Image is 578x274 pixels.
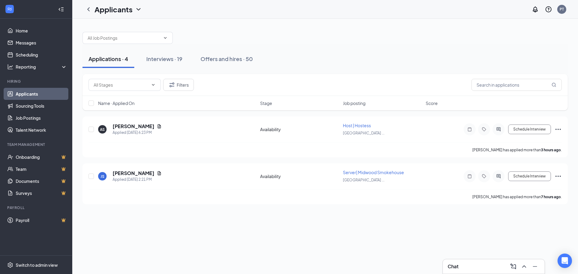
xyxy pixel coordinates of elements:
svg: Document [157,124,162,129]
svg: WorkstreamLogo [7,6,13,12]
svg: Tag [480,174,488,179]
svg: Notifications [532,6,539,13]
div: Availability [260,173,339,179]
span: [GEOGRAPHIC_DATA] ... [343,131,384,135]
div: Availability [260,126,339,132]
svg: Note [466,174,473,179]
b: 7 hours ago [541,195,561,199]
svg: Ellipses [555,173,562,180]
div: Hiring [7,79,66,84]
svg: ChevronUp [521,263,528,270]
span: Name · Applied On [98,100,135,106]
a: Job Postings [16,112,67,124]
div: Team Management [7,142,66,147]
div: Open Intercom Messenger [558,254,572,268]
svg: Analysis [7,64,13,70]
button: ComposeMessage [508,262,518,271]
div: Payroll [7,205,66,210]
svg: Document [157,171,162,176]
svg: Filter [168,81,176,88]
button: Schedule Interview [508,125,551,134]
h3: Chat [448,263,458,270]
svg: Collapse [58,6,64,12]
h1: Applicants [95,4,132,14]
button: Schedule Interview [508,171,551,181]
button: Minimize [530,262,540,271]
svg: ChevronDown [135,6,142,13]
svg: ChevronDown [163,35,168,40]
div: JS [101,174,104,179]
span: Host | Hostess [343,123,371,128]
a: Scheduling [16,49,67,61]
button: Filter Filters [163,79,194,91]
svg: ActiveChat [495,174,502,179]
a: TeamCrown [16,163,67,175]
input: All Stages [94,82,148,88]
a: Messages [16,37,67,49]
svg: ChevronDown [151,82,156,87]
a: Talent Network [16,124,67,136]
svg: Note [466,127,473,132]
a: Home [16,25,67,37]
button: ChevronUp [519,262,529,271]
a: Applicants [16,88,67,100]
a: Sourcing Tools [16,100,67,112]
a: OnboardingCrown [16,151,67,163]
span: [GEOGRAPHIC_DATA] ... [343,178,384,182]
div: PT [560,7,564,12]
svg: MagnifyingGlass [552,82,556,87]
h5: [PERSON_NAME] [113,123,154,130]
div: Applied [DATE] 2:21 PM [113,177,162,183]
h5: [PERSON_NAME] [113,170,154,177]
svg: Ellipses [555,126,562,133]
svg: ComposeMessage [510,263,517,270]
svg: Settings [7,262,13,268]
span: Score [426,100,438,106]
div: AS [100,127,105,132]
svg: ActiveChat [495,127,502,132]
div: Applications · 4 [89,55,128,63]
a: DocumentsCrown [16,175,67,187]
b: 3 hours ago [541,148,561,152]
div: Offers and hires · 50 [200,55,253,63]
span: Server| Midwood Smokehouse [343,170,404,175]
svg: Tag [480,127,488,132]
span: Job posting [343,100,365,106]
a: PayrollCrown [16,214,67,226]
div: Reporting [16,64,67,70]
span: Stage [260,100,272,106]
div: Interviews · 19 [146,55,182,63]
a: SurveysCrown [16,187,67,199]
input: Search in applications [471,79,562,91]
svg: ChevronLeft [85,6,92,13]
input: All Job Postings [88,35,160,41]
div: Applied [DATE] 6:23 PM [113,130,162,136]
svg: Minimize [531,263,539,270]
div: Switch to admin view [16,262,58,268]
p: [PERSON_NAME] has applied more than . [472,194,562,199]
svg: QuestionInfo [545,6,552,13]
p: [PERSON_NAME] has applied more than . [472,147,562,152]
